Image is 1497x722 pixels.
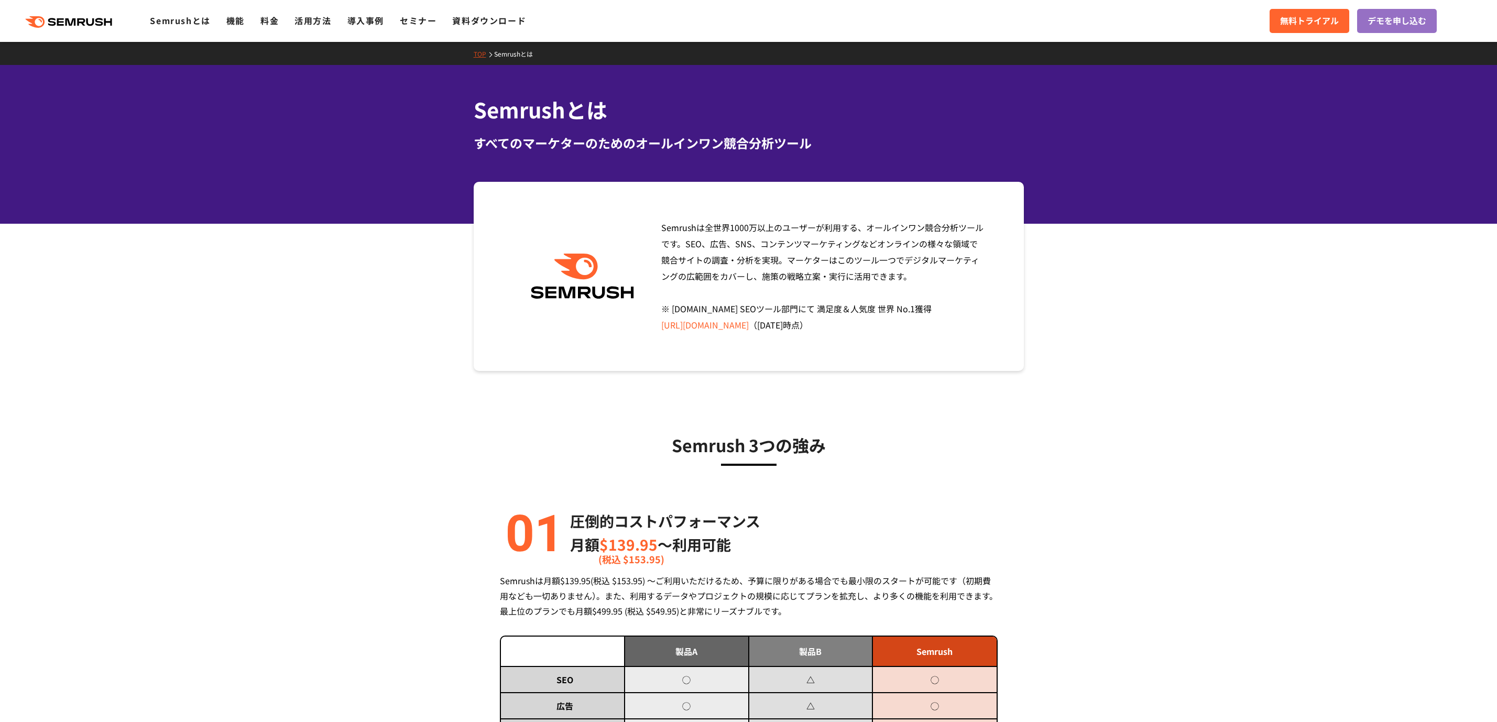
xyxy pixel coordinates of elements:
[400,14,436,27] a: セミナー
[1270,9,1349,33] a: 無料トライアル
[526,254,639,299] img: Semrush
[599,534,658,555] span: $139.95
[226,14,245,27] a: 機能
[570,533,760,556] p: 月額 〜利用可能
[150,14,210,27] a: Semrushとは
[260,14,279,27] a: 料金
[872,637,997,666] td: Semrush
[500,573,998,619] div: Semrushは月額$139.95(税込 $153.95) ～ご利用いただけるため、予算に限りがある場合でも最小限のスタートが可能です（初期費用なども一切ありません）。また、利用するデータやプロ...
[570,509,760,533] p: 圧倒的コストパフォーマンス
[501,693,625,719] td: 広告
[500,509,563,556] img: alt
[474,49,494,58] a: TOP
[501,666,625,693] td: SEO
[494,49,541,58] a: Semrushとは
[500,432,998,458] h3: Semrush 3つの強み
[625,637,749,666] td: 製品A
[625,666,749,693] td: ◯
[1280,14,1339,28] span: 無料トライアル
[749,693,873,719] td: △
[872,693,997,719] td: ◯
[661,319,749,331] a: [URL][DOMAIN_NAME]
[598,548,664,571] span: (税込 $153.95)
[1357,9,1437,33] a: デモを申し込む
[661,221,984,331] span: Semrushは全世界1000万以上のユーザーが利用する、オールインワン競合分析ツールです。SEO、広告、SNS、コンテンツマーケティングなどオンラインの様々な領域で競合サイトの調査・分析を実現...
[749,666,873,693] td: △
[294,14,331,27] a: 活用方法
[1368,14,1426,28] span: デモを申し込む
[749,637,873,666] td: 製品B
[474,94,1024,125] h1: Semrushとは
[474,134,1024,152] div: すべてのマーケターのためのオールインワン競合分析ツール
[625,693,749,719] td: ◯
[452,14,526,27] a: 資料ダウンロード
[872,666,997,693] td: ◯
[347,14,384,27] a: 導入事例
